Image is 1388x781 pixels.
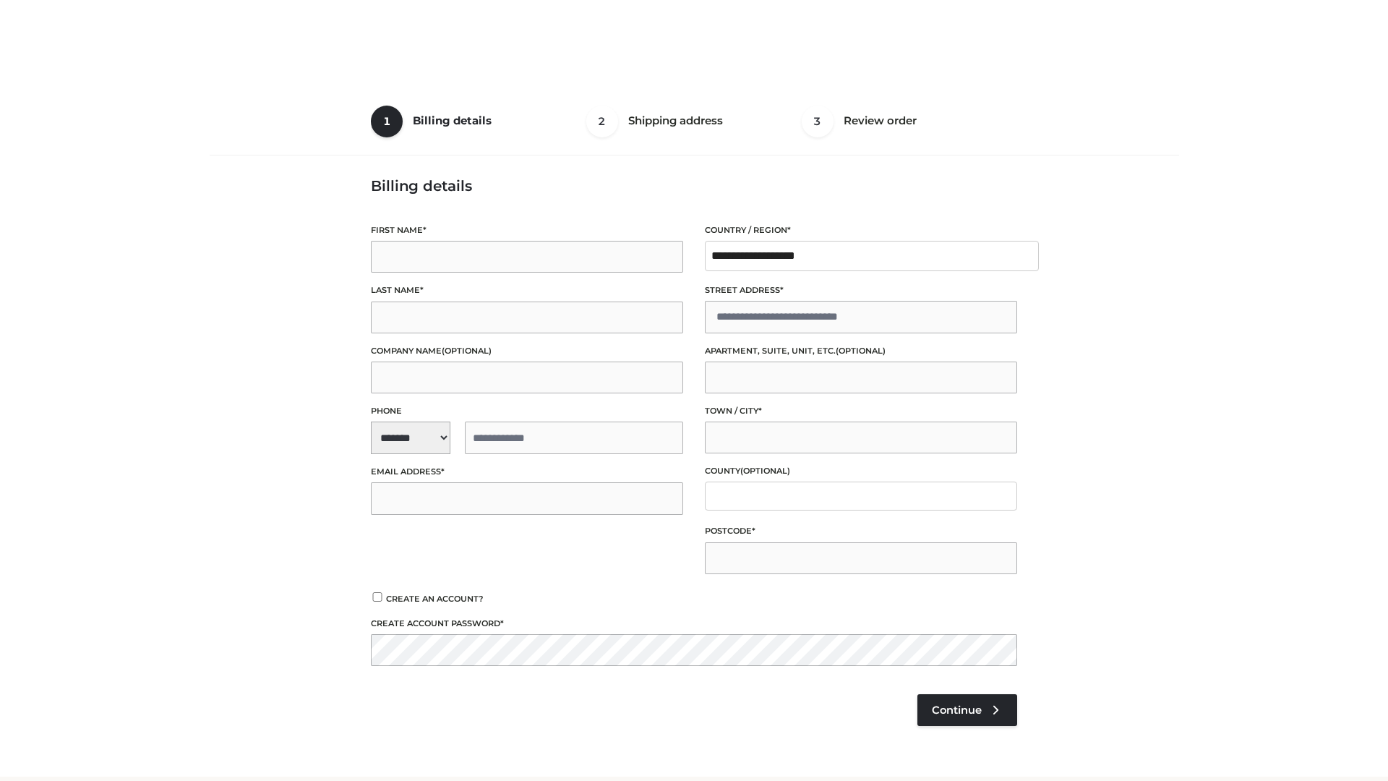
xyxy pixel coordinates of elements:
label: Create account password [371,617,1017,631]
span: Create an account? [386,594,484,604]
span: 3 [802,106,834,137]
label: Last name [371,283,683,297]
label: Street address [705,283,1017,297]
span: Review order [844,114,917,127]
label: Email address [371,465,683,479]
a: Continue [917,694,1017,726]
span: (optional) [836,346,886,356]
label: Company name [371,344,683,358]
span: Shipping address [628,114,723,127]
span: (optional) [740,466,790,476]
label: Country / Region [705,223,1017,237]
span: 2 [586,106,618,137]
input: Create an account? [371,592,384,602]
label: Town / City [705,404,1017,418]
span: Continue [932,704,982,717]
label: Postcode [705,524,1017,538]
label: County [705,464,1017,478]
span: Billing details [413,114,492,127]
span: 1 [371,106,403,137]
label: Apartment, suite, unit, etc. [705,344,1017,358]
span: (optional) [442,346,492,356]
h3: Billing details [371,177,1017,195]
label: Phone [371,404,683,418]
label: First name [371,223,683,237]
